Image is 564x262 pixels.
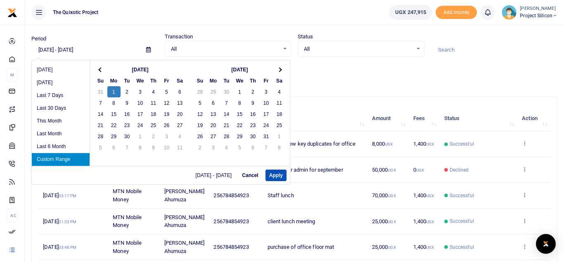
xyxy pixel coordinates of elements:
th: Status: activate to sort column ascending [439,106,517,131]
span: [DATE] [43,244,76,250]
th: Sa [273,75,286,86]
td: 10 [260,97,273,109]
td: 5 [194,97,207,109]
li: [DATE] [32,76,90,89]
span: [PERSON_NAME] Ahumuza [164,188,204,203]
span: Successful [450,243,474,251]
td: 7 [220,97,233,109]
td: 4 [220,142,233,153]
td: 6 [107,142,121,153]
th: We [233,75,246,86]
small: UGX [388,245,396,250]
small: UGX [388,194,396,198]
td: 13 [207,109,220,120]
td: 26 [160,120,173,131]
td: 24 [134,120,147,131]
td: 12 [160,97,173,109]
td: 31 [94,86,107,97]
td: 7 [94,97,107,109]
label: Period [31,35,47,43]
span: Successful [450,140,474,148]
td: 1 [273,131,286,142]
button: Cancel [238,170,262,181]
input: Search [431,43,558,57]
td: 21 [220,120,233,131]
span: 256784854923 [213,218,249,224]
td: 15 [233,109,246,120]
th: Su [94,75,107,86]
span: Successful [450,192,474,199]
td: 26 [194,131,207,142]
span: Add money [436,6,477,19]
small: UGX [388,168,396,172]
td: 25 [147,120,160,131]
td: 11 [273,97,286,109]
th: Tu [220,75,233,86]
td: 28 [220,131,233,142]
li: Last 6 Month [32,140,90,153]
td: 6 [207,97,220,109]
span: 8,000 [372,141,393,147]
td: 5 [94,142,107,153]
td: 17 [134,109,147,120]
td: 7 [260,142,273,153]
td: 29 [207,86,220,97]
td: 28 [94,131,107,142]
span: MTN Mobile Money [113,188,142,203]
span: 1,400 [413,218,434,224]
li: Wallet ballance [386,5,436,20]
td: 19 [160,109,173,120]
li: Last Month [32,127,90,140]
td: 23 [246,120,260,131]
li: This Month [32,115,90,127]
div: Open Intercom Messenger [536,234,556,254]
td: 4 [273,86,286,97]
td: 10 [134,97,147,109]
td: 2 [246,86,260,97]
small: UGX [385,142,393,146]
td: 27 [173,120,187,131]
td: 3 [134,86,147,97]
td: 11 [173,142,187,153]
th: We [134,75,147,86]
label: Status [298,33,313,41]
small: UGX [426,220,434,224]
td: 14 [94,109,107,120]
td: 11 [147,97,160,109]
td: 9 [121,97,134,109]
li: Last 7 Days [32,89,90,102]
td: 9 [246,97,260,109]
small: UGX [416,168,424,172]
span: Declined [450,166,469,174]
a: logo-small logo-large logo-large [7,9,17,15]
th: Fr [160,75,173,86]
td: 8 [134,142,147,153]
td: 6 [246,142,260,153]
span: UGX 247,915 [395,8,426,17]
span: 1,400 [413,244,434,250]
td: 3 [207,142,220,153]
th: Fr [260,75,273,86]
span: MTN Mobile Money [113,214,142,229]
small: 01:53 PM [59,220,77,224]
td: 13 [173,97,187,109]
td: 19 [194,120,207,131]
span: [PERSON_NAME] Ahumuza [164,214,204,229]
td: 2 [147,131,160,142]
td: 10 [160,142,173,153]
td: 23 [121,120,134,131]
small: UGX [426,142,434,146]
a: UGX 247,915 [389,5,432,20]
li: M [7,68,18,82]
td: 15 [107,109,121,120]
span: [PERSON_NAME] Ahumuza [164,240,204,254]
li: Last 30 Days [32,102,90,115]
td: 2 [194,142,207,153]
td: 24 [260,120,273,131]
td: 27 [207,131,220,142]
td: 1 [233,86,246,97]
small: 03:17 PM [59,194,77,198]
td: 30 [246,131,260,142]
th: Memo: activate to sort column ascending [263,106,367,131]
th: Th [147,75,160,86]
